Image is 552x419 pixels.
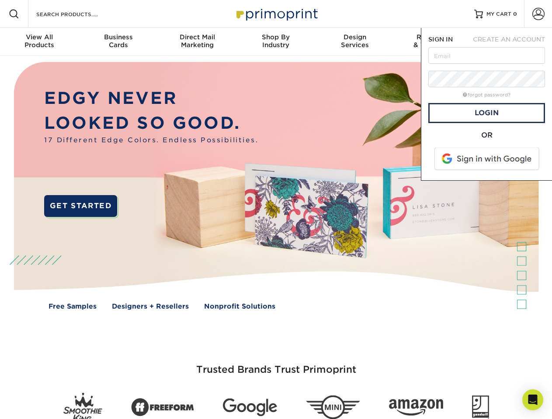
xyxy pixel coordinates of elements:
div: & Templates [394,33,473,49]
div: Industry [236,33,315,49]
input: Email [428,47,545,64]
a: forgot password? [463,92,510,98]
div: Open Intercom Messenger [522,389,543,410]
a: Shop ByIndustry [236,28,315,56]
div: Cards [79,33,157,49]
span: 17 Different Edge Colors. Endless Possibilities. [44,135,258,145]
span: Design [316,33,394,41]
img: Amazon [389,399,443,416]
a: BusinessCards [79,28,157,56]
p: LOOKED SO GOOD. [44,111,258,136]
a: Nonprofit Solutions [204,302,275,312]
span: SIGN IN [428,36,453,43]
div: OR [428,130,545,141]
span: Direct Mail [158,33,236,41]
a: GET STARTED [44,195,117,217]
img: Goodwill [472,395,489,419]
a: Designers + Resellers [112,302,189,312]
img: Primoprint [233,4,320,23]
p: EDGY NEVER [44,86,258,111]
input: SEARCH PRODUCTS..... [35,9,121,19]
span: 0 [513,11,517,17]
a: Free Samples [49,302,97,312]
h3: Trusted Brands Trust Primoprint [21,343,532,386]
span: MY CART [486,10,511,18]
span: Business [79,33,157,41]
img: Google [223,398,277,416]
div: Services [316,33,394,49]
span: CREATE AN ACCOUNT [473,36,545,43]
a: DesignServices [316,28,394,56]
span: Resources [394,33,473,41]
span: Shop By [236,33,315,41]
a: Login [428,103,545,123]
a: Direct MailMarketing [158,28,236,56]
a: Resources& Templates [394,28,473,56]
div: Marketing [158,33,236,49]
